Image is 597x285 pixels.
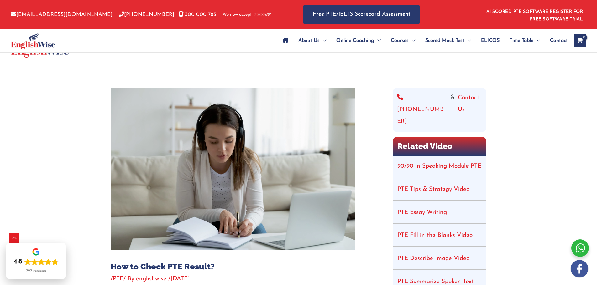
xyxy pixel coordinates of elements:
[458,92,482,128] a: Contact Us
[331,30,386,52] a: Online CoachingMenu Toggle
[303,5,420,24] a: Free PTE/IELTS Scorecard Assessment
[111,275,355,283] div: / / By /
[393,137,486,156] h2: Related Video
[320,30,326,52] span: Menu Toggle
[397,210,447,216] a: PTE Essay Writing
[278,30,568,52] nav: Site Navigation: Main Menu
[26,269,46,274] div: 727 reviews
[397,279,474,285] a: PTE Summarize Spoken Text
[119,12,174,17] a: [PHONE_NUMBER]
[481,30,500,52] span: ELICOS
[111,262,355,272] h1: How to Check PTE Result?
[298,30,320,52] span: About Us
[397,232,473,238] a: PTE Fill in the Blanks Video
[13,257,59,266] div: Rating: 4.8 out of 5
[136,276,168,282] a: englishwise
[510,30,533,52] span: Time Table
[420,30,476,52] a: Scored Mock TestMenu Toggle
[574,34,586,47] a: View Shopping Cart, empty
[391,30,409,52] span: Courses
[486,9,583,22] a: AI SCORED PTE SOFTWARE REGISTER FOR FREE SOFTWARE TRIAL
[374,30,381,52] span: Menu Toggle
[483,4,586,25] aside: Header Widget 1
[571,260,588,277] img: white-facebook.png
[397,163,481,169] a: 90/90 in Speaking Module PTE
[170,276,190,282] span: [DATE]
[179,12,216,17] a: 1300 000 783
[136,276,166,282] span: englishwise
[223,12,252,18] span: We now accept
[386,30,420,52] a: CoursesMenu Toggle
[425,30,464,52] span: Scored Mock Test
[336,30,374,52] span: Online Coaching
[11,12,113,17] a: [EMAIL_ADDRESS][DOMAIN_NAME]
[397,186,469,192] a: PTE Tips & Strategy Video
[464,30,471,52] span: Menu Toggle
[11,32,55,49] img: cropped-ew-logo
[476,30,505,52] a: ELICOS
[409,30,415,52] span: Menu Toggle
[397,92,447,128] a: [PHONE_NUMBER]
[254,13,271,16] img: Afterpay-Logo
[533,30,540,52] span: Menu Toggle
[505,30,545,52] a: Time TableMenu Toggle
[13,257,22,266] div: 4.8
[293,30,331,52] a: About UsMenu Toggle
[397,256,469,262] a: PTE Describe Image Video
[397,92,482,128] div: &
[545,30,568,52] a: Contact
[550,30,568,52] span: Contact
[113,276,123,282] a: PTE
